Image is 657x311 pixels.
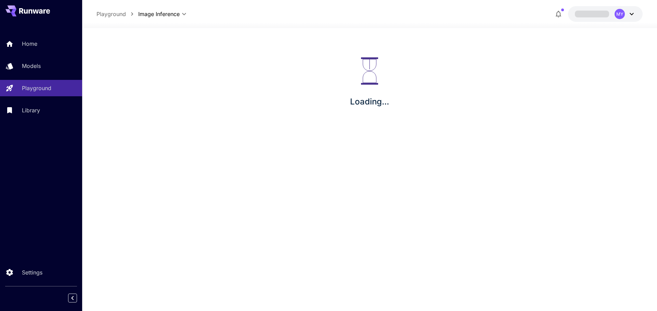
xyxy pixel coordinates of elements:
div: MY [615,9,625,19]
nav: breadcrumb [96,10,138,18]
p: Library [22,106,40,114]
button: Collapse sidebar [68,294,77,302]
button: MY [568,6,643,22]
p: Models [22,62,41,70]
span: Image Inference [138,10,180,18]
a: Playground [96,10,126,18]
div: Collapse sidebar [73,292,82,304]
p: Loading... [350,96,389,108]
p: Playground [22,84,51,92]
p: Home [22,40,37,48]
p: Settings [22,268,42,277]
